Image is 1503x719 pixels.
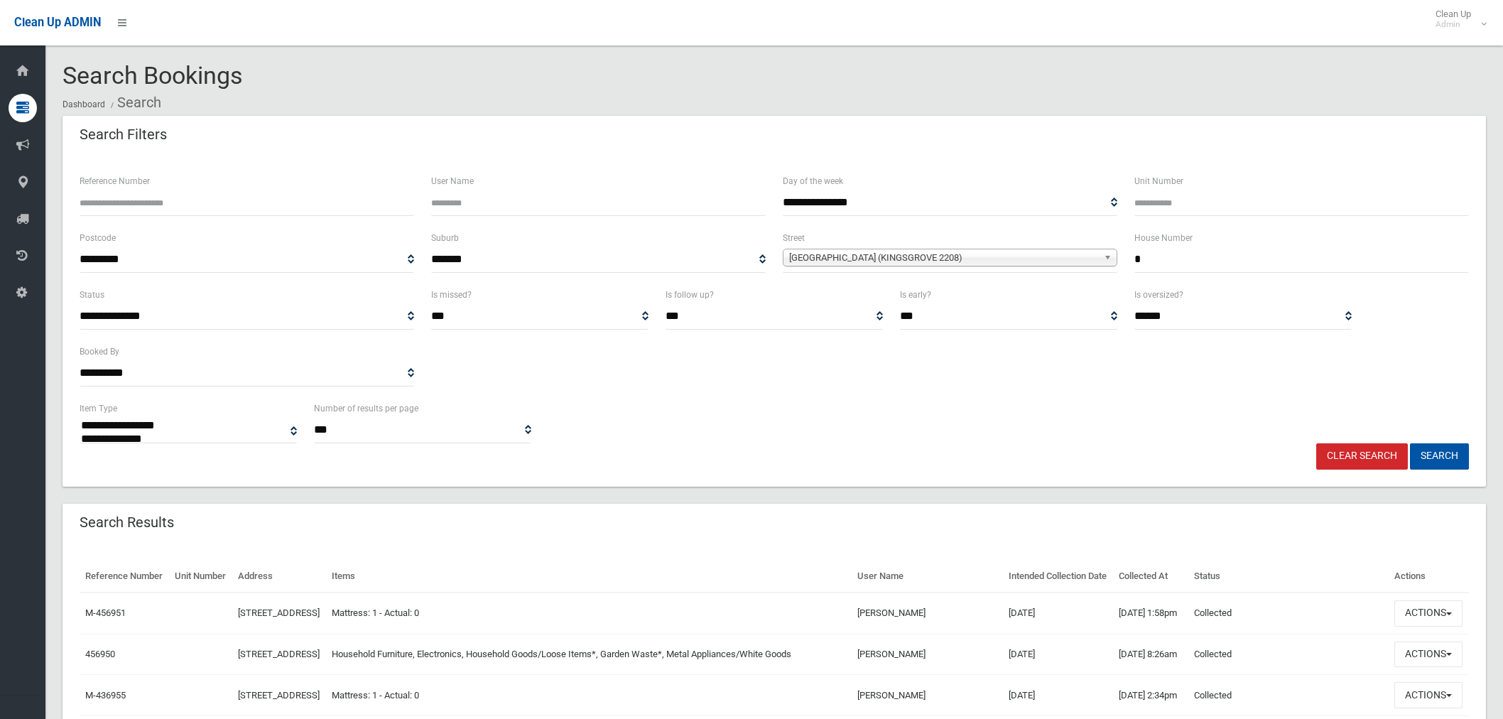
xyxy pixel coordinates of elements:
[852,593,1003,634] td: [PERSON_NAME]
[1003,593,1113,634] td: [DATE]
[326,593,852,634] td: Mattress: 1 - Actual: 0
[431,287,472,303] label: Is missed?
[431,173,474,189] label: User Name
[900,287,931,303] label: Is early?
[852,634,1003,675] td: [PERSON_NAME]
[1410,443,1469,470] button: Search
[85,690,126,701] a: M-436955
[852,675,1003,716] td: [PERSON_NAME]
[1188,561,1389,593] th: Status
[1428,9,1485,30] span: Clean Up
[80,230,116,246] label: Postcode
[1134,173,1183,189] label: Unit Number
[326,675,852,716] td: Mattress: 1 - Actual: 0
[232,561,326,593] th: Address
[63,99,105,109] a: Dashboard
[1113,675,1188,716] td: [DATE] 2:34pm
[238,607,320,618] a: [STREET_ADDRESS]
[1394,600,1463,627] button: Actions
[1188,675,1389,716] td: Collected
[431,230,459,246] label: Suburb
[63,509,191,536] header: Search Results
[1113,561,1188,593] th: Collected At
[238,690,320,701] a: [STREET_ADDRESS]
[1188,593,1389,634] td: Collected
[314,401,418,416] label: Number of results per page
[80,287,104,303] label: Status
[107,90,161,116] li: Search
[326,634,852,675] td: Household Furniture, Electronics, Household Goods/Loose Items*, Garden Waste*, Metal Appliances/W...
[80,344,119,359] label: Booked By
[1394,642,1463,668] button: Actions
[63,61,243,90] span: Search Bookings
[169,561,232,593] th: Unit Number
[80,401,117,416] label: Item Type
[326,561,852,593] th: Items
[85,607,126,618] a: M-456951
[80,173,150,189] label: Reference Number
[85,649,115,659] a: 456950
[1394,682,1463,708] button: Actions
[852,561,1003,593] th: User Name
[1003,561,1113,593] th: Intended Collection Date
[1188,634,1389,675] td: Collected
[63,121,184,148] header: Search Filters
[1003,675,1113,716] td: [DATE]
[1113,593,1188,634] td: [DATE] 1:58pm
[783,230,805,246] label: Street
[1316,443,1408,470] a: Clear Search
[1113,634,1188,675] td: [DATE] 8:26am
[80,561,169,593] th: Reference Number
[238,649,320,659] a: [STREET_ADDRESS]
[783,173,843,189] label: Day of the week
[1134,230,1193,246] label: House Number
[666,287,714,303] label: Is follow up?
[789,249,1098,266] span: [GEOGRAPHIC_DATA] (KINGSGROVE 2208)
[1389,561,1469,593] th: Actions
[1003,634,1113,675] td: [DATE]
[1436,19,1471,30] small: Admin
[1134,287,1183,303] label: Is oversized?
[14,16,101,29] span: Clean Up ADMIN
